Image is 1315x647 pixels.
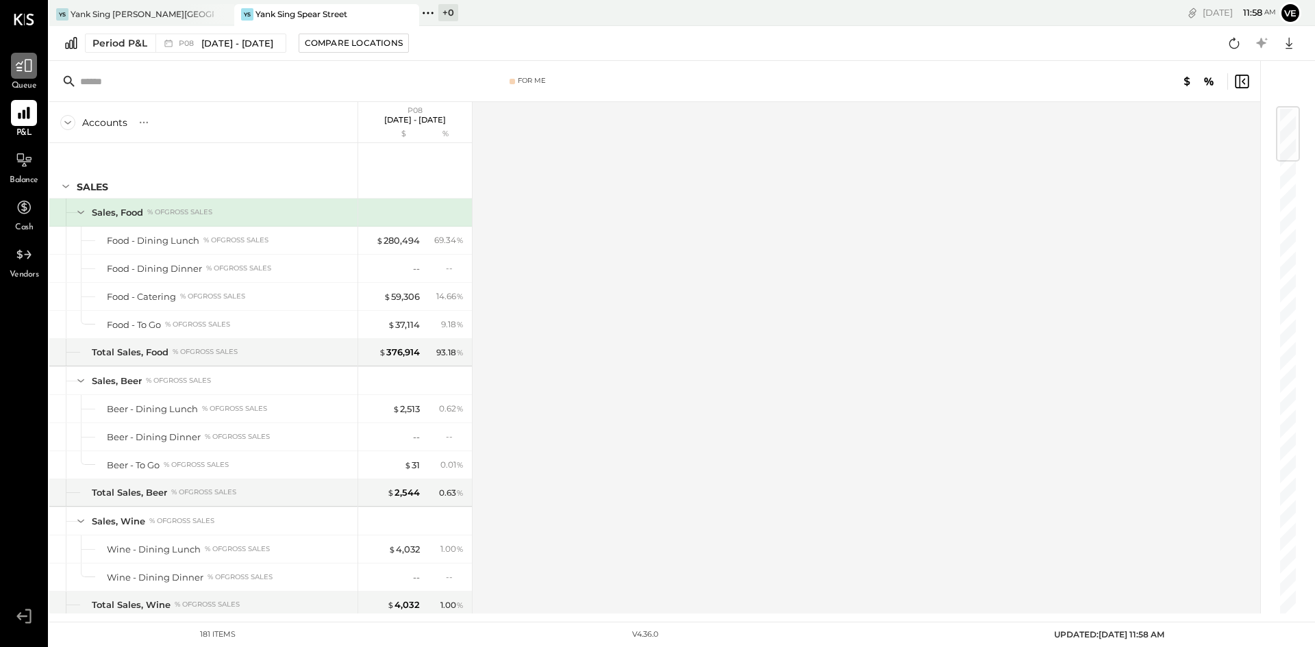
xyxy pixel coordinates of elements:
div: % of GROSS SALES [202,404,267,414]
span: P08 [408,105,423,115]
span: P08 [179,40,198,47]
div: [DATE] [1203,6,1276,19]
div: -- [413,431,420,444]
div: 376,914 [379,346,420,359]
div: % of GROSS SALES [180,292,245,301]
span: $ [384,291,391,302]
div: 93.18 [436,346,464,359]
div: % of GROSS SALES [147,207,212,217]
div: -- [446,431,464,442]
div: 9.18 [441,318,464,331]
span: $ [404,459,412,470]
div: 0.62 [439,403,464,415]
div: Sales, Beer [92,375,142,388]
div: 1.00 [440,543,464,555]
div: YS [56,8,68,21]
span: % [456,346,464,357]
div: -- [446,262,464,274]
div: Total Sales, Beer [92,486,167,499]
span: Queue [12,80,37,92]
div: 69.34 [434,234,464,246]
div: 2,544 [387,486,420,499]
div: 0.63 [439,487,464,499]
a: Balance [1,147,47,187]
span: % [456,487,464,498]
div: v 4.36.0 [632,629,658,640]
div: -- [413,571,420,584]
button: ve [1279,2,1301,24]
div: copy link [1186,5,1199,20]
span: $ [379,346,386,357]
div: % of GROSS SALES [173,347,238,357]
div: % of GROSS SALES [149,516,214,526]
div: Sales, Wine [92,515,145,528]
div: + 0 [438,4,458,21]
span: % [456,599,464,610]
div: -- [413,262,420,275]
div: Wine - Dining Dinner [107,571,203,584]
div: Accounts [82,116,127,129]
div: 0.01 [440,459,464,471]
div: % of GROSS SALES [165,320,230,329]
div: Beer - Dining Dinner [107,431,201,444]
p: [DATE] - [DATE] [384,115,446,125]
div: 2,513 [392,403,420,416]
div: Yank Sing [PERSON_NAME][GEOGRAPHIC_DATA] [71,8,214,20]
div: Food - Catering [107,290,176,303]
div: $ [365,129,420,140]
div: Food - To Go [107,318,161,331]
div: Compare Locations [305,37,403,49]
div: % of GROSS SALES [205,544,270,554]
div: Food - Dining Lunch [107,234,199,247]
span: $ [388,319,395,330]
span: $ [387,599,394,610]
div: 280,494 [376,234,420,247]
span: Balance [10,175,38,187]
div: % of GROSS SALES [164,460,229,470]
span: Cash [15,222,33,234]
span: % [456,459,464,470]
div: 31 [404,459,420,472]
span: $ [392,403,400,414]
div: 1.00 [440,599,464,611]
div: % of GROSS SALES [208,572,273,582]
a: Queue [1,53,47,92]
span: % [456,318,464,329]
div: 4,032 [387,598,420,611]
div: Total Sales, Food [92,346,168,359]
div: Yank Sing Spear Street [255,8,347,20]
div: 37,114 [388,318,420,331]
span: UPDATED: [DATE] 11:58 AM [1054,629,1164,639]
div: 14.66 [436,290,464,303]
div: Food - Dining Dinner [107,262,202,275]
div: % of GROSS SALES [175,600,240,609]
div: % of GROSS SALES [205,432,270,442]
div: Wine - Dining Lunch [107,543,201,556]
div: % of GROSS SALES [146,376,211,385]
div: Total Sales, Wine [92,598,171,611]
div: Beer - To Go [107,459,160,472]
div: 59,306 [384,290,420,303]
div: % of GROSS SALES [203,236,268,245]
div: 4,032 [388,543,420,556]
div: % of GROSS SALES [171,487,236,497]
span: $ [388,544,396,555]
span: [DATE] - [DATE] [201,37,273,50]
div: YS [241,8,253,21]
span: % [456,290,464,301]
span: % [456,403,464,414]
div: Period P&L [92,36,147,50]
div: % [423,129,468,140]
button: Compare Locations [299,34,409,53]
span: Vendors [10,269,39,281]
a: Cash [1,194,47,234]
span: P&L [16,127,32,140]
div: -- [446,571,464,583]
button: Period P&L P08[DATE] - [DATE] [85,34,286,53]
a: Vendors [1,242,47,281]
div: Beer - Dining Lunch [107,403,198,416]
a: P&L [1,100,47,140]
div: For Me [518,76,546,86]
div: 181 items [200,629,236,640]
span: % [456,234,464,245]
